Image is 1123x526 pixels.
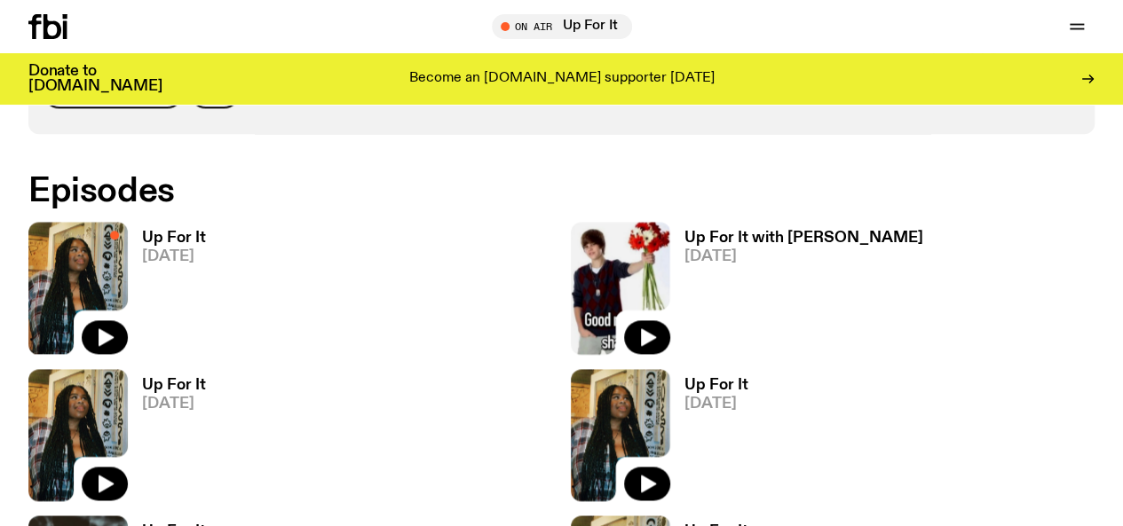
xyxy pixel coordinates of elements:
a: Up For It with [PERSON_NAME][DATE] [670,231,923,354]
span: [DATE] [142,396,206,412]
img: Ify - a Brown Skin girl with black braided twists, looking up to the side with her tongue stickin... [28,369,128,501]
a: Up For It[DATE] [670,378,748,501]
a: Up For It[DATE] [128,378,206,501]
span: [DATE] [684,249,923,264]
span: [DATE] [142,249,206,264]
h3: Up For It [684,378,748,393]
h3: Up For It [142,378,206,393]
img: Ify - a Brown Skin girl with black braided twists, looking up to the side with her tongue stickin... [571,369,670,501]
h3: Up For It [142,231,206,246]
button: On AirUp For It [492,14,632,39]
h3: Donate to [DOMAIN_NAME] [28,64,162,94]
h3: Up For It with [PERSON_NAME] [684,231,923,246]
a: Up For It[DATE] [128,231,206,354]
img: Ify - a Brown Skin girl with black braided twists, looking up to the side with her tongue stickin... [28,222,128,354]
h2: Episodes [28,176,733,208]
p: Become an [DOMAIN_NAME] supporter [DATE] [409,71,715,87]
span: [DATE] [684,396,748,412]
